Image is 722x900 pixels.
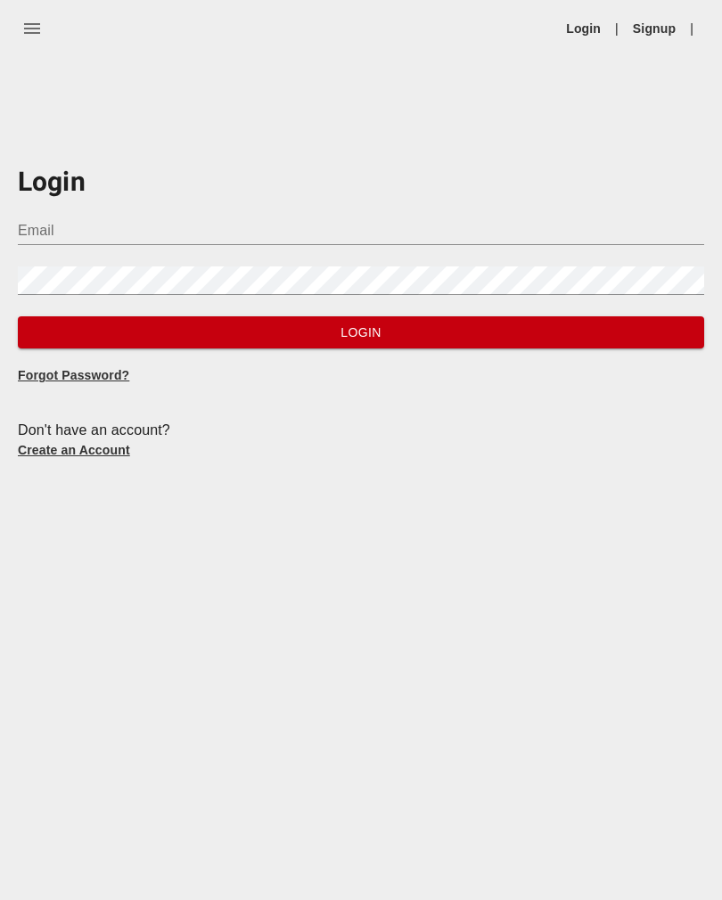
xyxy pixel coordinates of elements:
[566,20,601,37] a: Login
[18,420,704,441] div: Don't have an account?
[608,20,626,37] li: |
[32,322,690,344] span: Login
[18,443,130,457] a: Create an Account
[633,20,676,37] a: Signup
[683,20,701,37] li: |
[18,316,704,349] button: Login
[18,164,704,202] h3: Login
[18,368,129,382] a: Forgot Password?
[11,7,53,50] button: menu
